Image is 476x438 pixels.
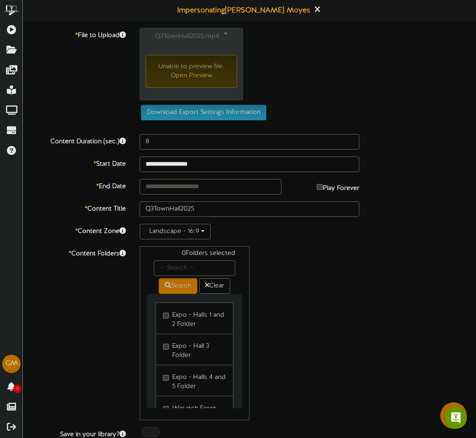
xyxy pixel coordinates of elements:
[163,370,226,391] label: Expo - Halls 4 and 5 Folder
[140,201,359,217] input: Title of this Content
[147,249,242,260] div: 0 Folders selected
[16,179,133,191] label: End Date
[16,157,133,169] label: Start Date
[16,224,133,236] label: Content Zone
[2,355,21,373] div: GM
[154,260,235,276] input: -- Search --
[140,224,211,239] button: Landscape - 16:9
[317,184,323,190] input: Play Forever
[16,201,133,214] label: Content Title
[199,278,230,294] button: Clear
[136,109,266,116] a: Download Export Settings Information
[159,278,197,294] button: Search
[163,308,226,329] label: Expo - Halls 1 and 2 Folder
[141,105,266,120] button: Download Export Settings Information
[163,401,226,432] label: Wasatch Front Only Campaigns - Epic | Teller
[445,407,467,429] div: Open Intercom Messenger
[146,55,237,88] span: Unable to preview file.
[171,72,212,79] a: Open Preview
[317,179,359,193] label: Play Forever
[163,339,226,360] label: Expo - Hall 3 Folder
[163,344,169,350] input: Expo - Hall 3 Folder
[16,246,133,259] label: Content Folders
[163,406,169,412] input: Wasatch Front Only Campaigns - Epic | Teller
[16,28,133,40] label: File to Upload
[16,134,133,146] label: Content Duration (sec.)
[13,384,22,393] span: 0
[163,375,169,381] input: Expo - Halls 4 and 5 Folder
[163,313,169,319] input: Expo - Halls 1 and 2 Folder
